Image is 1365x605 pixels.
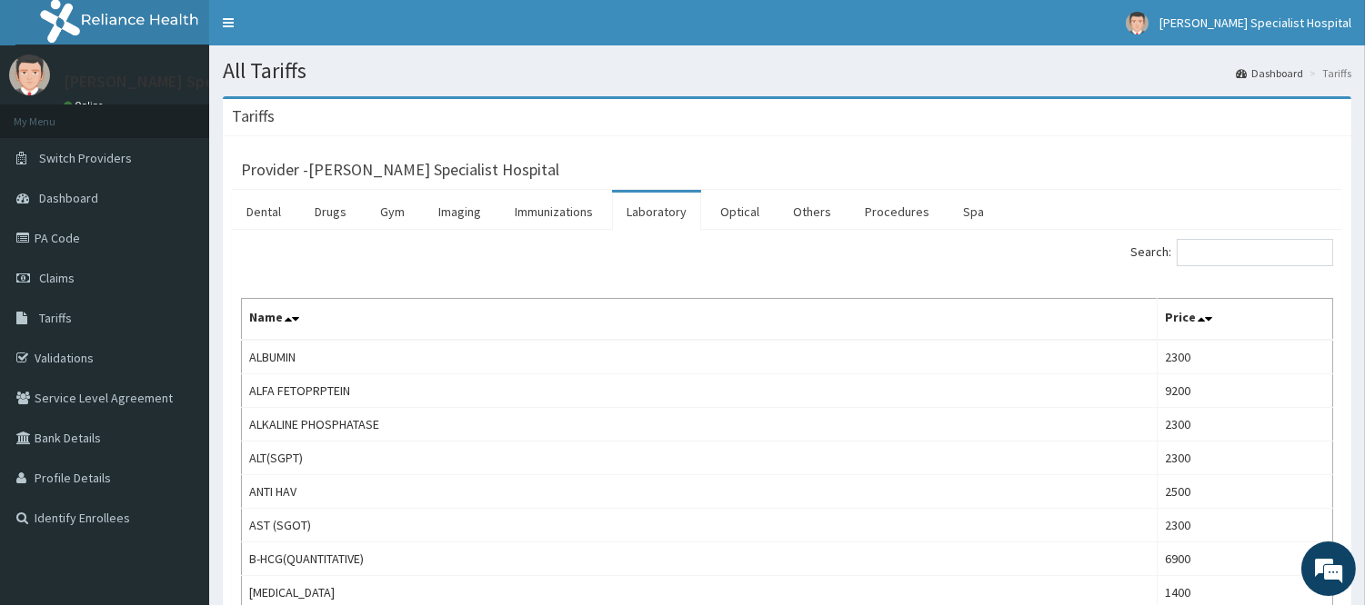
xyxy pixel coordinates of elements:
[1126,12,1149,35] img: User Image
[39,150,132,166] span: Switch Providers
[1157,299,1332,341] th: Price
[223,59,1351,83] h1: All Tariffs
[9,55,50,95] img: User Image
[778,193,846,231] a: Others
[948,193,999,231] a: Spa
[1236,65,1303,81] a: Dashboard
[366,193,419,231] a: Gym
[39,270,75,286] span: Claims
[242,542,1158,576] td: B-HCG(QUANTITATIVE)
[1157,374,1332,408] td: 9200
[64,99,107,112] a: Online
[1305,65,1351,81] li: Tariffs
[612,193,701,231] a: Laboratory
[1157,475,1332,509] td: 2500
[1157,542,1332,576] td: 6900
[242,475,1158,509] td: ANTI HAV
[232,193,296,231] a: Dental
[850,193,944,231] a: Procedures
[1130,239,1333,266] label: Search:
[242,441,1158,475] td: ALT(SGPT)
[300,193,361,231] a: Drugs
[242,299,1158,341] th: Name
[64,74,320,90] p: [PERSON_NAME] Specialist Hospital
[1157,441,1332,475] td: 2300
[39,310,72,326] span: Tariffs
[242,408,1158,441] td: ALKALINE PHOSPHATASE
[241,162,559,178] h3: Provider - [PERSON_NAME] Specialist Hospital
[1177,239,1333,266] input: Search:
[424,193,496,231] a: Imaging
[500,193,607,231] a: Immunizations
[232,108,275,124] h3: Tariffs
[1159,15,1351,31] span: [PERSON_NAME] Specialist Hospital
[39,190,98,206] span: Dashboard
[242,374,1158,408] td: ALFA FETOPRPTEIN
[706,193,774,231] a: Optical
[1157,408,1332,441] td: 2300
[242,509,1158,542] td: AST (SGOT)
[242,340,1158,374] td: ALBUMIN
[1157,509,1332,542] td: 2300
[1157,340,1332,374] td: 2300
